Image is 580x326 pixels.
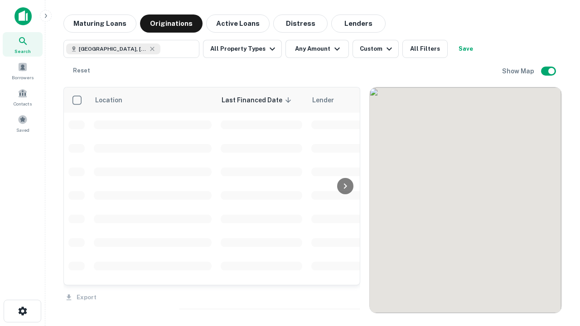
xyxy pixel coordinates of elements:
button: All Filters [402,40,448,58]
button: Any Amount [285,40,349,58]
th: Location [89,87,216,113]
a: Saved [3,111,43,135]
button: Originations [140,14,203,33]
button: Active Loans [206,14,270,33]
span: Saved [16,126,29,134]
div: Custom [360,43,395,54]
div: 0 0 [370,87,561,313]
button: Distress [273,14,328,33]
span: Search [14,48,31,55]
button: All Property Types [203,40,282,58]
button: Save your search to get updates of matches that match your search criteria. [451,40,480,58]
span: Lender [312,95,334,105]
img: capitalize-icon.png [14,7,32,25]
button: Maturing Loans [63,14,136,33]
button: Reset [67,62,96,80]
a: Contacts [3,85,43,109]
a: Search [3,32,43,57]
th: Lender [307,87,452,113]
span: Borrowers [12,74,34,81]
span: [GEOGRAPHIC_DATA], [GEOGRAPHIC_DATA] [79,45,147,53]
button: Lenders [331,14,386,33]
a: Borrowers [3,58,43,83]
span: Location [95,95,134,105]
span: Contacts [14,100,32,107]
th: Last Financed Date [216,87,307,113]
h6: Show Map [502,66,536,76]
iframe: Chat Widget [535,254,580,297]
span: Last Financed Date [222,95,294,105]
button: Custom [353,40,399,58]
